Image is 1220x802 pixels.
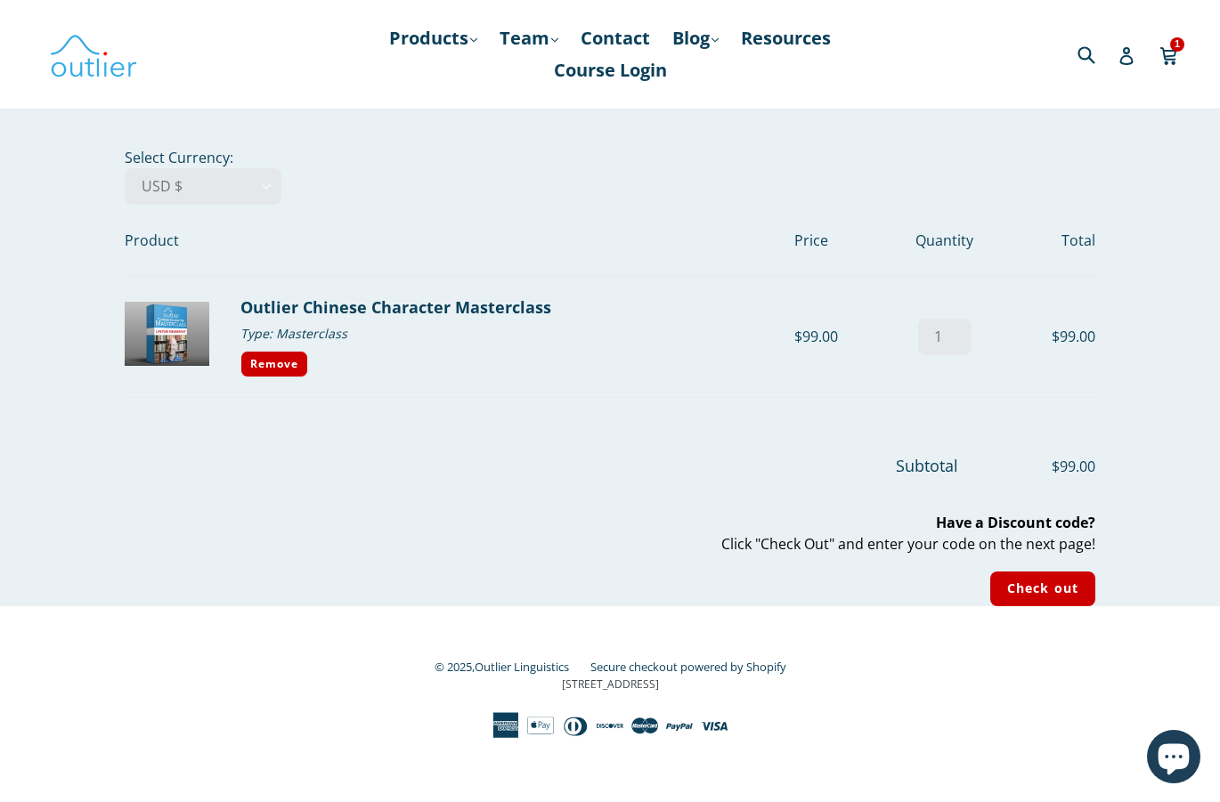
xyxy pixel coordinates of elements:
a: Blog [663,22,728,54]
a: Resources [732,22,840,54]
span: 1 [1170,37,1184,51]
a: Course Login [545,54,676,86]
img: Outlier Linguistics [49,28,138,80]
a: Outlier Chinese Character Masterclass [240,296,551,318]
a: 1 [1159,34,1180,75]
a: Secure checkout powered by Shopify [590,659,786,675]
p: Click "Check Out" and enter your code on the next page! [125,512,1095,555]
a: Contact [572,22,659,54]
a: Team [491,22,567,54]
a: Products [380,22,486,54]
span: Subtotal [896,455,958,476]
p: [STREET_ADDRESS] [125,676,1095,693]
th: Total [1004,205,1095,276]
div: $99.00 [794,326,885,347]
div: Type: Masterclass [240,320,781,347]
a: Outlier Linguistics [475,659,569,675]
a: Remove [240,351,308,377]
span: $99.00 [962,456,1095,477]
inbox-online-store-chat: Shopify online store chat [1142,730,1206,788]
th: Quantity [885,205,1005,276]
th: Product [125,205,794,276]
small: © 2025, [435,659,587,675]
input: Check out [990,571,1095,606]
div: Select Currency: [76,147,1144,606]
input: Search [1073,36,1122,72]
b: Have a Discount code? [936,513,1095,532]
div: $99.00 [1004,326,1095,347]
img: Outlier Chinese Character Masterclass - Masterclass [125,302,209,366]
th: Price [794,205,885,276]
